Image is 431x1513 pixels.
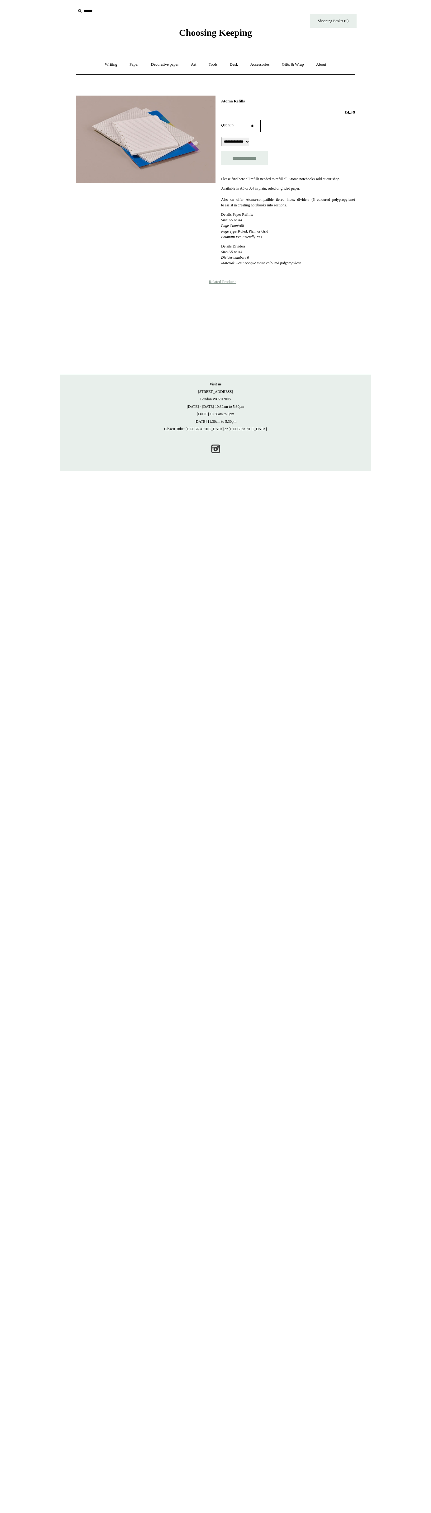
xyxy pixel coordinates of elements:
img: Choosing Keeping Leather Dreams Notebook [76,291,165,347]
a: Instagram [209,442,222,456]
span: A5 or A4 [228,218,242,222]
h1: Atoma Refills [221,99,355,104]
label: Quantity [221,122,246,128]
a: Writing [99,56,123,73]
div: Choosing Keeping Leather Dreams Notebook [78,351,163,358]
strong: Visit us [210,382,221,386]
em: Fountain Pen Friendly: [221,235,257,239]
a: Choosing Keeping [179,32,252,37]
span: £95.00 [115,360,126,365]
i: Material: Semi-opaque matte coloured polypropylene [221,261,301,265]
a: Art [185,56,202,73]
span: 60 [240,224,244,228]
a: Accessories [245,56,275,73]
img: Atoma Refills [76,96,215,183]
a: Choosing Keeping Leather Dreams Notebook £95.00 [76,351,165,376]
span: Details Dividers: A5 or A4 [221,244,301,265]
a: Shopping Basket (0) [310,14,357,28]
h2: £4.50 [221,110,355,115]
em: Page Count: [221,224,240,228]
em: Page Type: [221,229,238,233]
p: Details Paper Refills: [221,212,355,240]
p: Available in A5 or A4 in plain, ruled or grided paper. Also on offer Atoma-compatible tiered inde... [221,186,355,208]
h4: Related Products [60,279,371,284]
em: Size: [221,218,228,222]
span: Ruled, Plain or Grid [238,229,268,233]
em: Divider number: 6 [221,255,249,260]
em: Size: [221,250,228,254]
a: Tools [203,56,223,73]
p: [STREET_ADDRESS] London WC2H 9NS [DATE] - [DATE] 10:30am to 5:30pm [DATE] 10.30am to 6pm [DATE] 1... [66,380,365,433]
a: Gifts & Wrap [276,56,310,73]
a: Choosing Keeping Leather Dreams Notebook Choosing Keeping Leather Dreams Notebook [76,291,165,347]
span: Choosing Keeping [179,27,252,38]
a: Paper [124,56,144,73]
a: About [310,56,332,73]
p: Please find here all refills needed to refill all Atoma notebooks sold at our shop. [221,176,355,182]
a: Desk [224,56,244,73]
a: Decorative paper [145,56,184,73]
span: Yes [257,235,262,239]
